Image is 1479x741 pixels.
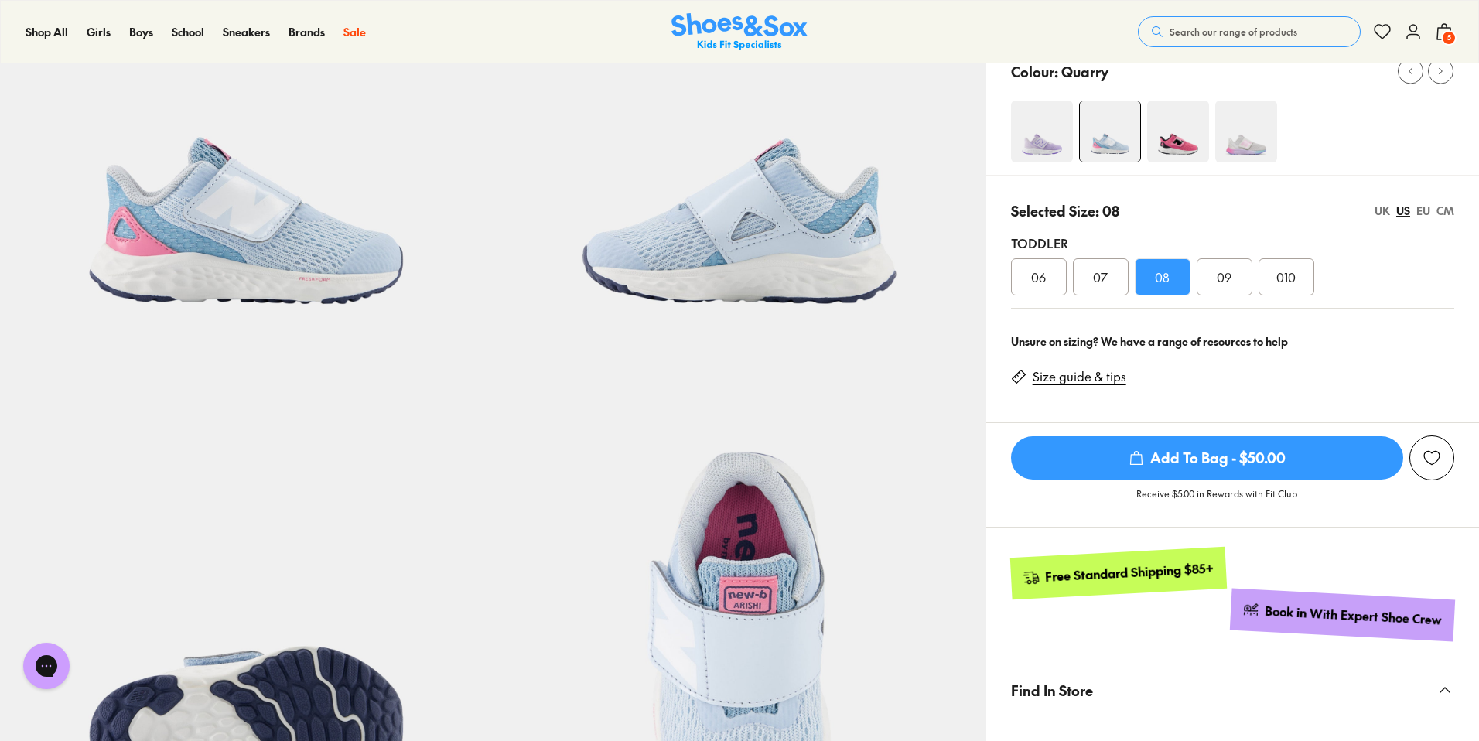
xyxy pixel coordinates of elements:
span: 5 [1441,30,1457,46]
div: US [1396,203,1410,219]
a: Brands [289,24,325,40]
span: Sneakers [223,24,270,39]
a: Boys [129,24,153,40]
span: Shop All [26,24,68,39]
div: CM [1436,203,1454,219]
div: Toddler [1011,234,1454,252]
span: Brands [289,24,325,39]
span: Boys [129,24,153,39]
div: Book in With Expert Shoe Crew [1265,603,1443,629]
span: Find In Store [1011,668,1093,713]
a: Size guide & tips [1033,368,1126,385]
button: Search our range of products [1138,16,1361,47]
iframe: Gorgias live chat messenger [15,637,77,695]
img: 4-498927_1 [1147,101,1209,162]
button: 5 [1435,15,1453,49]
img: 4-498932_1 [1215,101,1277,162]
img: 4-527572_1 [1011,101,1073,162]
a: Book in With Expert Shoe Crew [1230,588,1455,641]
a: Sale [343,24,366,40]
div: Free Standard Shipping $85+ [1044,559,1214,585]
a: Girls [87,24,111,40]
span: 08 [1155,268,1170,286]
span: 09 [1217,268,1231,286]
span: Sale [343,24,366,39]
div: UK [1375,203,1390,219]
span: 010 [1276,268,1296,286]
button: Find In Store [986,661,1479,719]
span: 06 [1031,268,1046,286]
p: Selected Size: 08 [1011,200,1119,221]
a: Shoes & Sox [671,13,808,51]
p: Colour: [1011,61,1058,82]
span: 07 [1093,268,1108,286]
p: Receive $5.00 in Rewards with Fit Club [1136,487,1297,514]
button: Add To Bag - $50.00 [1011,435,1403,480]
a: Shop All [26,24,68,40]
img: 4-527576_1 [1080,101,1140,162]
div: Unsure on sizing? We have a range of resources to help [1011,333,1454,350]
div: EU [1416,203,1430,219]
a: School [172,24,204,40]
p: Quarry [1061,61,1108,82]
a: Free Standard Shipping $85+ [1009,547,1226,599]
span: Girls [87,24,111,39]
img: SNS_Logo_Responsive.svg [671,13,808,51]
span: School [172,24,204,39]
button: Add to Wishlist [1409,435,1454,480]
a: Sneakers [223,24,270,40]
span: Search our range of products [1170,25,1297,39]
